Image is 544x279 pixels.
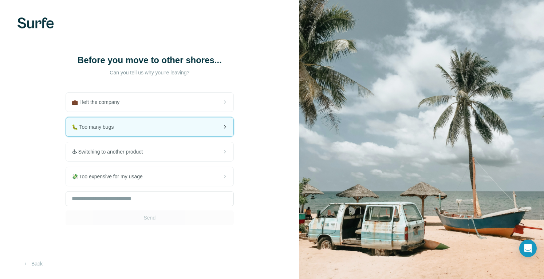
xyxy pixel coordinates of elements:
span: 💸 Too expensive for my usage [72,173,149,180]
span: 🐛 Too many bugs [72,123,120,131]
button: Back [17,257,48,270]
span: 🕹 Switching to another product [72,148,149,155]
h1: Before you move to other shores... [77,54,222,66]
img: Surfe's logo [17,18,54,28]
span: 💼 I left the company [72,98,125,106]
p: Can you tell us why you're leaving? [77,69,222,76]
div: Open Intercom Messenger [519,240,537,257]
